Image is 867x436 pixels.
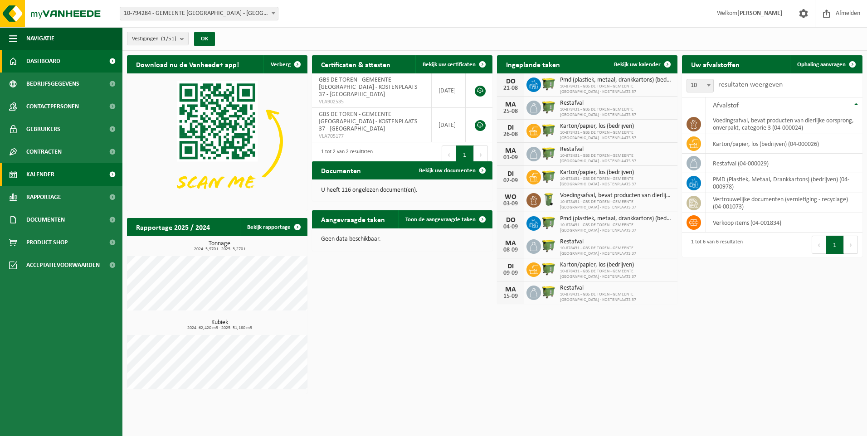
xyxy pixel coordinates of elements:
span: GBS DE TOREN - GEMEENTE [GEOGRAPHIC_DATA] - KOSTENPLAATS 37 - [GEOGRAPHIC_DATA] [319,77,417,98]
span: 10-794284 - GEMEENTE BEVEREN - BEVEREN-WAAS [120,7,278,20]
span: Afvalstof [713,102,739,109]
span: VLA705177 [319,133,424,140]
span: 10-878431 - GBS DE TOREN - GEMEENTE [GEOGRAPHIC_DATA] - KOSTENPLAATS 37 [560,153,673,164]
span: VLA902535 [319,98,424,106]
img: WB-1100-HPE-GN-50 [541,99,556,115]
a: Bekijk uw kalender [607,55,677,73]
p: U heeft 116 ongelezen document(en). [321,187,483,194]
div: MA [502,147,520,155]
td: verkoop items (04-001834) [706,213,862,233]
span: Bekijk uw kalender [614,62,661,68]
span: Karton/papier, los (bedrijven) [560,262,673,269]
div: 21-08 [502,85,520,92]
count: (1/51) [161,36,176,42]
div: 09-09 [502,270,520,276]
span: Restafval [560,100,673,107]
td: PMD (Plastiek, Metaal, Drankkartons) (bedrijven) (04-000978) [706,173,862,193]
span: 10-878431 - GBS DE TOREN - GEMEENTE [GEOGRAPHIC_DATA] - KOSTENPLAATS 37 [560,292,673,303]
a: Bekijk uw documenten [412,161,492,179]
h2: Download nu de Vanheede+ app! [127,55,248,73]
span: Rapportage [26,186,61,208]
h3: Kubiek [132,320,307,330]
span: Ophaling aanvragen [797,62,846,68]
h2: Rapportage 2025 / 2024 [127,218,219,236]
span: Contactpersonen [26,95,79,118]
div: 03-09 [502,201,520,207]
div: DO [502,78,520,85]
span: Navigatie [26,27,54,50]
div: MA [502,240,520,247]
span: Dashboard [26,50,60,73]
a: Bekijk uw certificaten [415,55,492,73]
td: [DATE] [432,108,466,142]
img: WB-0140-HPE-GN-50 [541,192,556,207]
div: 1 tot 6 van 6 resultaten [687,235,743,255]
div: 25-08 [502,108,520,115]
td: [DATE] [432,73,466,108]
span: Pmd (plastiek, metaal, drankkartons) (bedrijven) [560,77,673,84]
button: Vestigingen(1/51) [127,32,189,45]
span: 10-878431 - GBS DE TOREN - GEMEENTE [GEOGRAPHIC_DATA] - KOSTENPLAATS 37 [560,223,673,233]
td: vertrouwelijke documenten (vernietiging - recyclage) (04-001073) [706,193,862,213]
span: Bekijk uw documenten [419,168,476,174]
img: WB-1100-HPE-GN-50 [541,284,556,300]
div: 08-09 [502,247,520,253]
span: Acceptatievoorwaarden [26,254,100,276]
span: Restafval [560,285,673,292]
span: 10-878431 - GBS DE TOREN - GEMEENTE [GEOGRAPHIC_DATA] - KOSTENPLAATS 37 [560,84,673,95]
div: MA [502,101,520,108]
span: Vestigingen [132,32,176,46]
button: 1 [456,145,474,164]
span: 10-878431 - GBS DE TOREN - GEMEENTE [GEOGRAPHIC_DATA] - KOSTENPLAATS 37 [560,107,673,118]
strong: [PERSON_NAME] [737,10,783,17]
a: Ophaling aanvragen [790,55,862,73]
a: Toon de aangevraagde taken [398,210,492,228]
span: 10-878431 - GBS DE TOREN - GEMEENTE [GEOGRAPHIC_DATA] - KOSTENPLAATS 37 [560,269,673,280]
img: WB-1100-HPE-GN-50 [541,169,556,184]
td: voedingsafval, bevat producten van dierlijke oorsprong, onverpakt, categorie 3 (04-000024) [706,114,862,134]
div: 02-09 [502,178,520,184]
span: Kalender [26,163,54,186]
h2: Uw afvalstoffen [682,55,749,73]
div: 15-09 [502,293,520,300]
button: OK [194,32,215,46]
span: Product Shop [26,231,68,254]
span: Karton/papier, los (bedrijven) [560,123,673,130]
img: WB-1100-HPE-GN-50 [541,76,556,92]
span: 10-878431 - GBS DE TOREN - GEMEENTE [GEOGRAPHIC_DATA] - KOSTENPLAATS 37 [560,176,673,187]
span: 10-878431 - GBS DE TOREN - GEMEENTE [GEOGRAPHIC_DATA] - KOSTENPLAATS 37 [560,246,673,257]
span: Restafval [560,238,673,246]
button: Previous [442,145,456,164]
div: 26-08 [502,131,520,138]
span: Voedingsafval, bevat producten van dierlijke oorsprong, onverpakt, categorie 3 [560,192,673,199]
h2: Ingeplande taken [497,55,569,73]
span: Documenten [26,208,65,231]
h2: Certificaten & attesten [312,55,399,73]
span: 10-794284 - GEMEENTE BEVEREN - BEVEREN-WAAS [120,7,278,20]
button: Next [474,145,488,164]
span: 2024: 5,970 t - 2025: 3,270 t [132,247,307,252]
h2: Aangevraagde taken [312,210,394,228]
div: DI [502,263,520,270]
td: karton/papier, los (bedrijven) (04-000026) [706,134,862,154]
td: restafval (04-000029) [706,154,862,173]
img: WB-1100-HPE-GN-50 [541,145,556,161]
span: 2024: 62,420 m3 - 2025: 51,180 m3 [132,326,307,330]
img: WB-1100-HPE-GN-50 [541,122,556,138]
button: Next [844,236,858,254]
span: 10 [687,79,714,92]
h2: Documenten [312,161,370,179]
span: 10-878431 - GBS DE TOREN - GEMEENTE [GEOGRAPHIC_DATA] - KOSTENPLAATS 37 [560,199,673,210]
img: WB-1100-HPE-GN-50 [541,261,556,276]
div: DI [502,124,520,131]
span: Restafval [560,146,673,153]
span: Karton/papier, los (bedrijven) [560,169,673,176]
span: Contracten [26,140,62,163]
div: 01-09 [502,155,520,161]
button: 1 [826,236,844,254]
div: 1 tot 2 van 2 resultaten [317,145,373,165]
span: GBS DE TOREN - GEMEENTE [GEOGRAPHIC_DATA] - KOSTENPLAATS 37 - [GEOGRAPHIC_DATA] [319,111,417,132]
img: WB-1100-HPE-GN-50 [541,215,556,230]
img: WB-1100-HPE-GN-50 [541,238,556,253]
span: 10 [687,79,713,92]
